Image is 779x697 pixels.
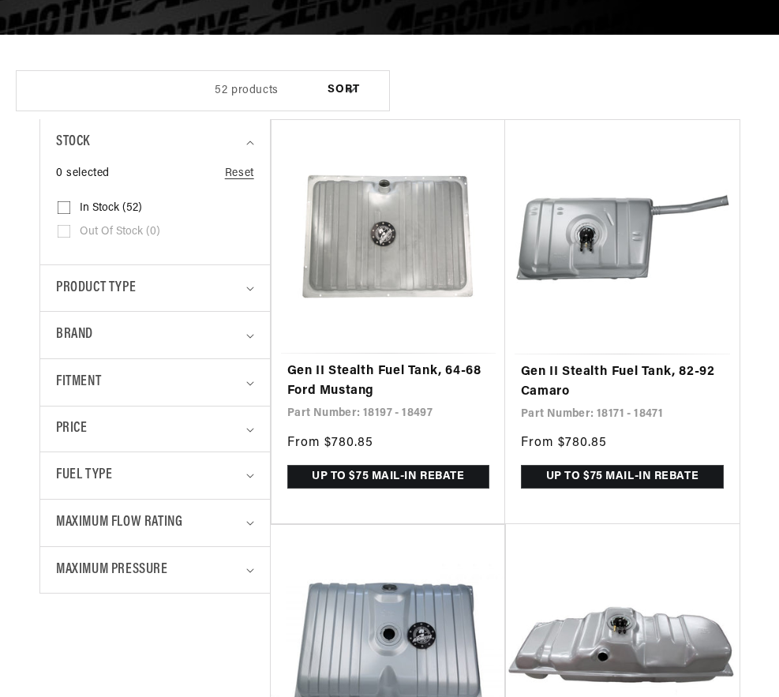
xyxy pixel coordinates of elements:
summary: Maximum Flow Rating (0 selected) [56,500,254,546]
span: 0 selected [56,165,110,182]
span: Price [56,418,87,440]
span: 52 products [215,84,279,96]
summary: Brand (0 selected) [56,312,254,358]
span: Product type [56,277,136,300]
summary: Maximum Pressure (0 selected) [56,547,254,594]
span: Fitment [56,371,101,394]
span: Maximum Flow Rating [56,512,182,534]
summary: Fuel Type (0 selected) [56,452,254,499]
span: Brand [56,324,93,347]
span: In stock (52) [80,201,142,215]
span: Maximum Pressure [56,559,168,582]
summary: Fitment (0 selected) [56,359,254,406]
span: Out of stock (0) [80,225,160,239]
summary: Product type (0 selected) [56,265,254,312]
a: Gen II Stealth Fuel Tank, 64-68 Ford Mustang [287,362,489,402]
summary: Price [56,407,254,452]
summary: Stock (0 selected) [56,119,254,166]
a: Reset [225,165,254,182]
a: Gen II Stealth Fuel Tank, 82-92 Camaro [521,362,724,403]
span: Stock [56,131,90,154]
span: Fuel Type [56,464,112,487]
